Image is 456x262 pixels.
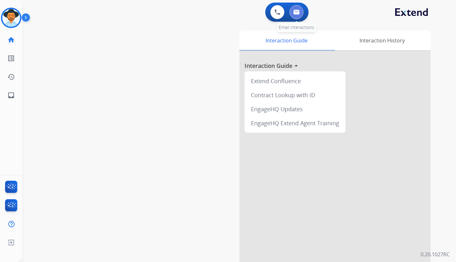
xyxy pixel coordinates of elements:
[239,31,333,50] div: Interaction Guide
[247,74,343,88] div: Extend Confluence
[7,55,15,62] mat-icon: list_alt
[421,251,450,258] p: 0.20.1027RC
[247,116,343,130] div: EngageHQ Extend Agent Training
[247,102,343,116] div: EngageHQ Updates
[2,9,20,27] img: avatar
[333,31,431,50] div: Interaction History
[279,24,314,30] span: Email Interactions
[7,73,15,81] mat-icon: history
[7,36,15,44] mat-icon: home
[7,91,15,99] mat-icon: inbox
[247,88,343,102] div: Contract Lookup with ID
